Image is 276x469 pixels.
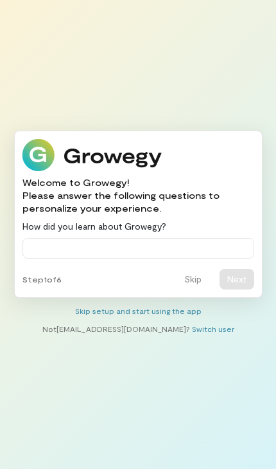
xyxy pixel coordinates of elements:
[22,274,62,284] span: Step 1 of 6
[22,139,162,171] img: Growegy logo
[22,176,254,215] div: Welcome to Growegy! Please answer the following questions to personalize your experience.
[192,324,234,333] a: Switch user
[177,269,209,290] button: Skip
[22,220,166,233] label: How did you learn about Growegy?
[42,324,190,333] span: Not [EMAIL_ADDRESS][DOMAIN_NAME] ?
[75,306,202,315] a: Skip setup and start using the app
[220,269,254,290] button: Next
